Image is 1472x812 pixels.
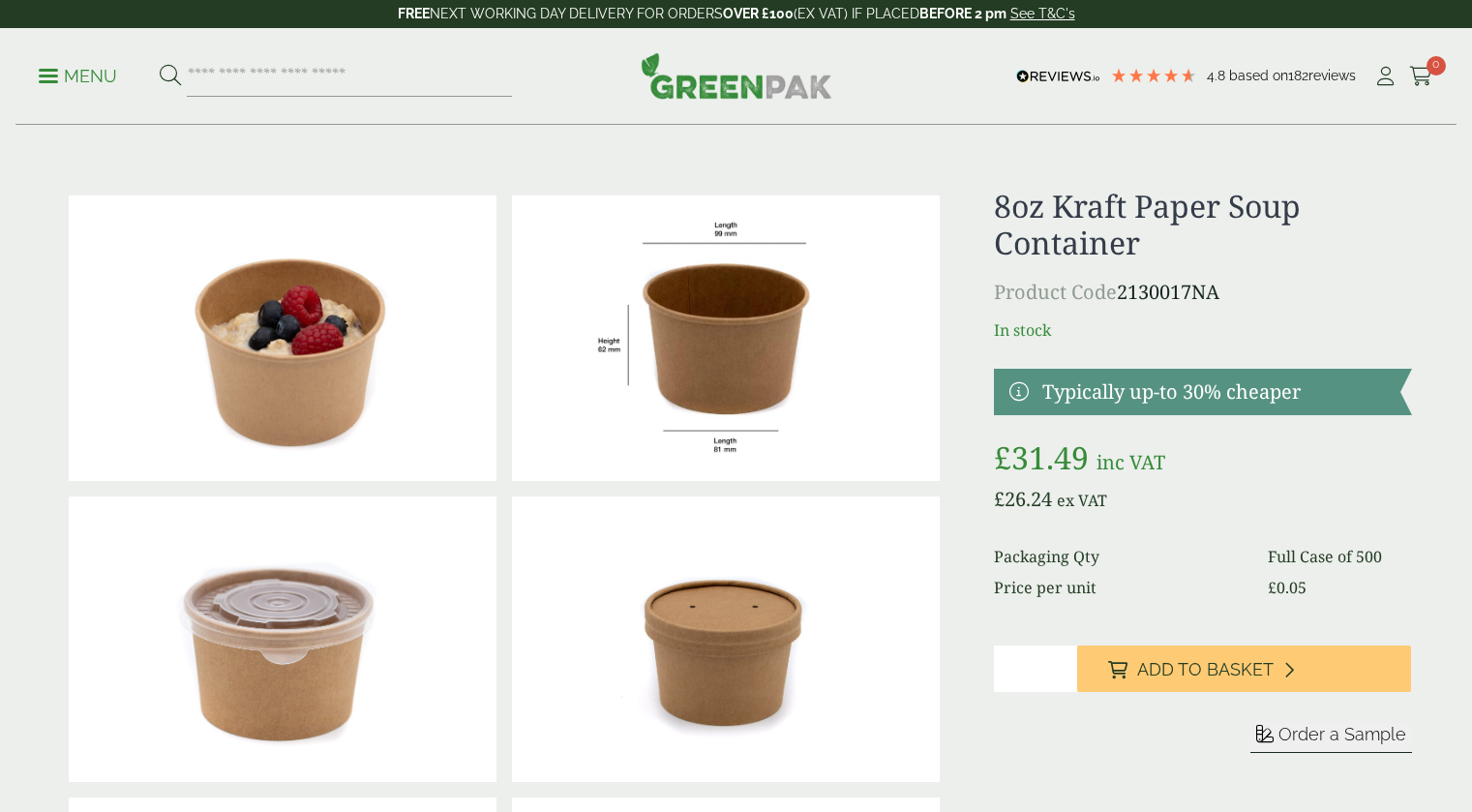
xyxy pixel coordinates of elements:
[1373,67,1397,86] i: My Account
[1409,67,1433,86] i: Cart
[1057,490,1107,511] span: ex VAT
[1016,70,1100,83] img: REVIEWS.io
[398,6,430,21] strong: FREE
[69,496,496,782] img: Kraft 8oz With Plastic Lid
[39,65,117,84] a: Menu
[994,278,1411,307] p: 2130017NA
[1427,56,1446,75] span: 0
[1229,68,1288,83] span: Based on
[641,52,832,99] img: GreenPak Supplies
[1268,577,1307,598] bdi: 0.05
[1096,449,1165,475] span: inc VAT
[1207,68,1229,83] span: 4.8
[69,195,496,481] img: Kraft 8oz With Porridge
[994,436,1011,478] span: £
[1010,6,1075,21] a: See T&C's
[1288,68,1308,83] span: 182
[1137,659,1274,680] span: Add to Basket
[1308,68,1356,83] span: reviews
[1409,62,1433,91] a: 0
[994,486,1052,512] bdi: 26.24
[512,195,940,481] img: Kraft_container8oz
[1268,577,1277,598] span: £
[994,318,1411,342] p: In stock
[994,436,1089,478] bdi: 31.49
[994,188,1411,262] h1: 8oz Kraft Paper Soup Container
[39,65,117,88] p: Menu
[994,576,1245,599] dt: Price per unit
[1278,724,1406,744] span: Order a Sample
[512,496,940,782] img: Kraft 8oz With Cardboard Lid
[994,486,1005,512] span: £
[1077,646,1411,692] button: Add to Basket
[723,6,794,21] strong: OVER £100
[919,6,1006,21] strong: BEFORE 2 pm
[1110,67,1197,84] div: 4.79 Stars
[1268,545,1412,568] dd: Full Case of 500
[994,279,1117,305] span: Product Code
[994,545,1245,568] dt: Packaging Qty
[1250,723,1412,753] button: Order a Sample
